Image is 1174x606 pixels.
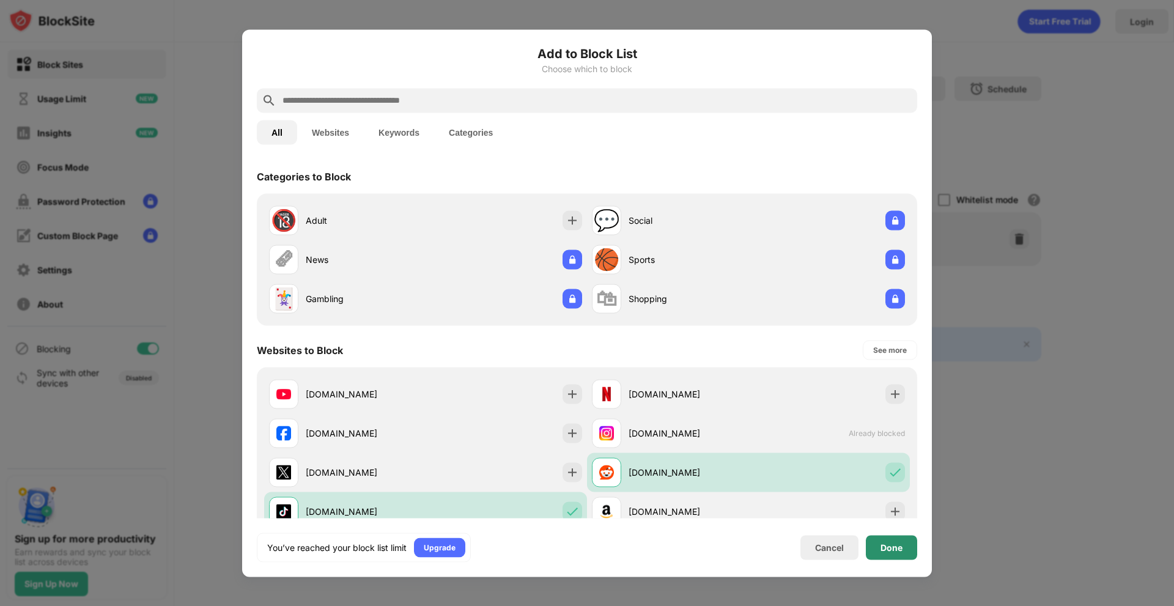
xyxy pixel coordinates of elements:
[267,541,407,553] div: You’ve reached your block list limit
[257,44,917,62] h6: Add to Block List
[273,247,294,272] div: 🗞
[306,388,426,401] div: [DOMAIN_NAME]
[306,427,426,440] div: [DOMAIN_NAME]
[599,426,614,440] img: favicons
[599,386,614,401] img: favicons
[297,120,364,144] button: Websites
[306,253,426,266] div: News
[271,286,297,311] div: 🃏
[276,465,291,479] img: favicons
[364,120,434,144] button: Keywords
[596,286,617,311] div: 🛍
[271,208,297,233] div: 🔞
[257,64,917,73] div: Choose which to block
[629,505,748,518] div: [DOMAIN_NAME]
[629,466,748,479] div: [DOMAIN_NAME]
[257,344,343,356] div: Websites to Block
[306,214,426,227] div: Adult
[276,426,291,440] img: favicons
[434,120,508,144] button: Categories
[594,247,619,272] div: 🏀
[276,504,291,519] img: favicons
[629,427,748,440] div: [DOMAIN_NAME]
[424,541,456,553] div: Upgrade
[629,253,748,266] div: Sports
[599,504,614,519] img: favicons
[306,292,426,305] div: Gambling
[873,344,907,356] div: See more
[262,93,276,108] img: search.svg
[629,214,748,227] div: Social
[257,120,297,144] button: All
[629,388,748,401] div: [DOMAIN_NAME]
[849,429,905,438] span: Already blocked
[594,208,619,233] div: 💬
[880,542,903,552] div: Done
[599,465,614,479] img: favicons
[257,170,351,182] div: Categories to Block
[815,542,844,553] div: Cancel
[276,386,291,401] img: favicons
[306,466,426,479] div: [DOMAIN_NAME]
[306,505,426,518] div: [DOMAIN_NAME]
[629,292,748,305] div: Shopping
